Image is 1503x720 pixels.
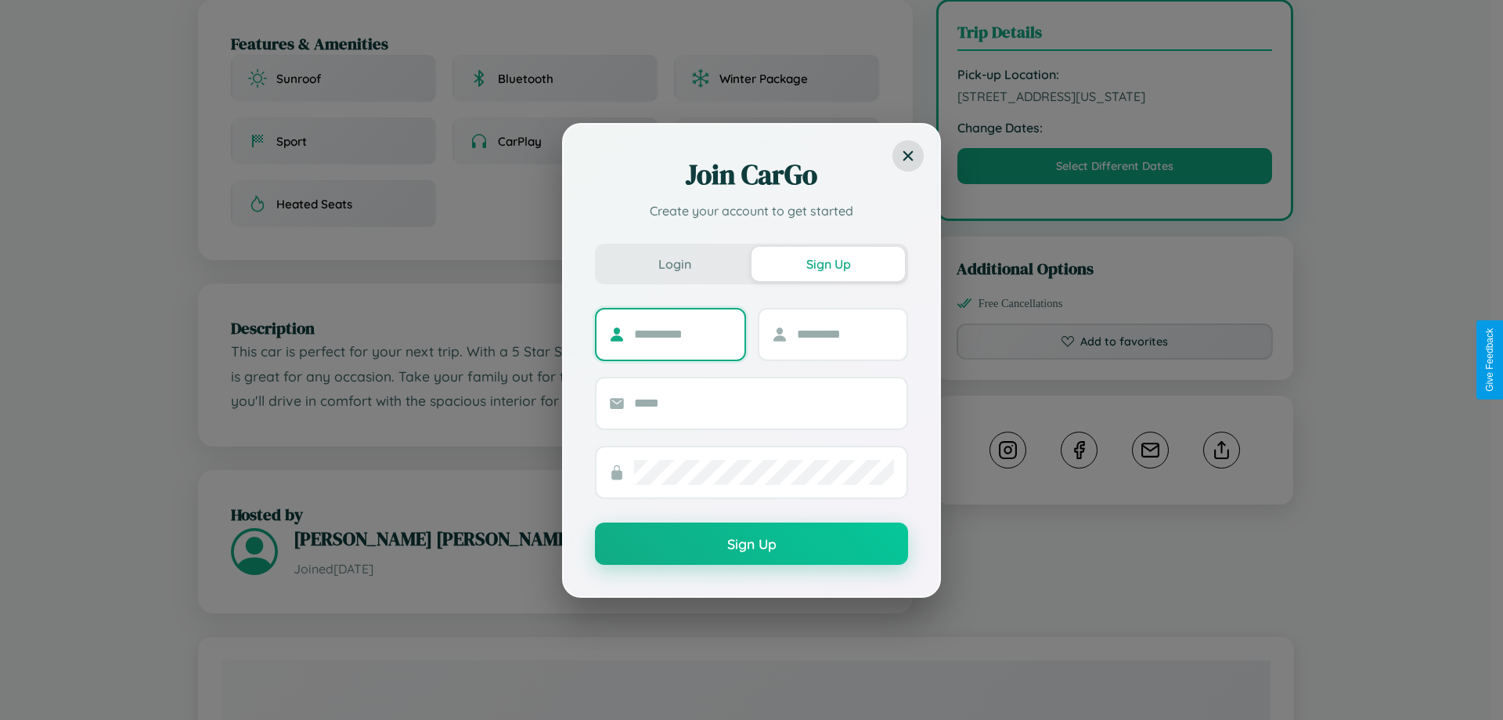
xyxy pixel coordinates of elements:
[595,156,908,194] h2: Join CarGo
[595,201,908,220] p: Create your account to get started
[595,523,908,565] button: Sign Up
[1484,328,1495,392] div: Give Feedback
[598,247,751,281] button: Login
[751,247,905,281] button: Sign Up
